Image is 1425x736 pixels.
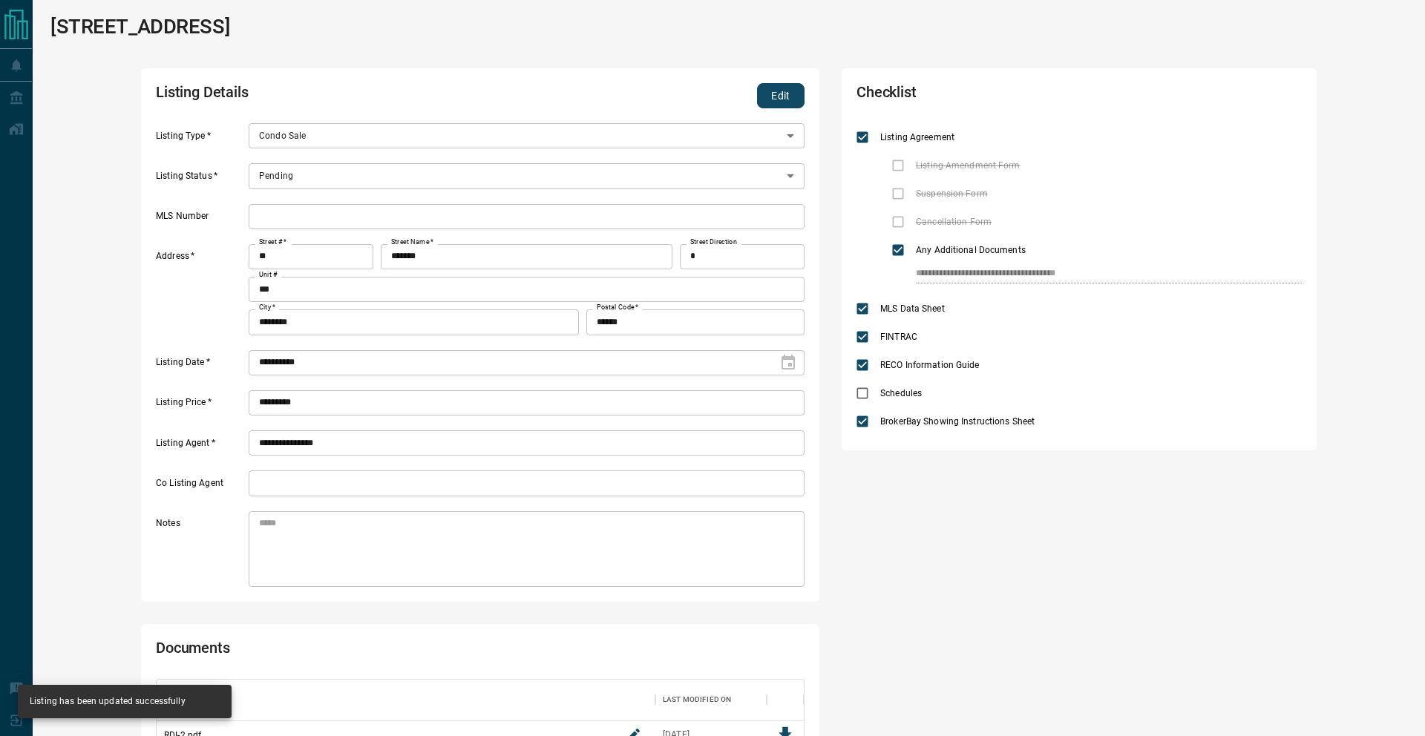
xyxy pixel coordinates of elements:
[249,163,805,188] div: Pending
[391,237,433,247] label: Street Name
[912,215,995,229] span: Cancellation Form
[757,83,805,108] button: Edit
[259,270,278,280] label: Unit #
[916,264,1271,283] input: checklist input
[877,415,1038,428] span: BrokerBay Showing Instructions Sheet
[156,437,245,456] label: Listing Agent
[259,303,275,312] label: City
[912,159,1023,172] span: Listing Amendment Form
[156,477,245,496] label: Co Listing Agent
[663,679,731,720] div: Last Modified On
[877,358,983,372] span: RECO Information Guide
[156,396,245,415] label: Listing Price
[877,131,958,144] span: Listing Agreement
[856,83,1124,108] h2: Checklist
[164,679,201,720] div: Filename
[877,302,949,315] span: MLS Data Sheet
[259,237,286,247] label: Street #
[655,679,767,720] div: Last Modified On
[877,330,921,344] span: FINTRAC
[156,130,245,149] label: Listing Type
[156,250,245,335] label: Address
[877,387,926,400] span: Schedules
[912,243,1029,257] span: Any Additional Documents
[912,187,992,200] span: Suspension Form
[156,210,245,229] label: MLS Number
[156,83,545,108] h2: Listing Details
[156,639,545,664] h2: Documents
[157,679,655,720] div: Filename
[30,689,186,714] div: Listing has been updated successfully
[156,356,245,375] label: Listing Date
[156,170,245,189] label: Listing Status
[156,517,245,587] label: Notes
[597,303,638,312] label: Postal Code
[249,123,805,148] div: Condo Sale
[690,237,737,247] label: Street Direction
[50,15,230,39] h1: [STREET_ADDRESS]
